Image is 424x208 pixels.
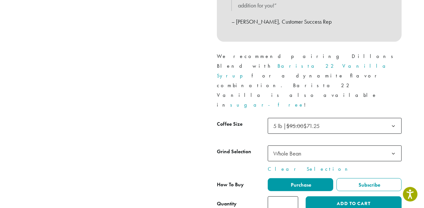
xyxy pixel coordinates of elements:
a: Barista 22 Vanilla Syrup [217,63,391,79]
span: Whole Bean [268,145,402,161]
span: Whole Bean [273,150,301,157]
label: Coffee Size [217,120,268,129]
span: Whole Bean [271,147,308,160]
span: Purchase [290,181,311,188]
label: Grind Selection [217,147,268,156]
span: Subscribe [358,181,380,188]
a: Clear Selection [268,165,402,173]
p: We recommend pairing Dillons Blend with for a dynamite flavor combination. Barista 22 Vanilla is ... [217,52,402,110]
p: – [PERSON_NAME], Customer Success Rep [231,16,387,27]
span: 5 lb | $95.00 $71.25 [271,120,326,132]
span: How To Buy [217,181,244,188]
div: Quantity [217,200,237,208]
del: $95.00 [286,122,303,130]
span: 5 lb | $95.00 $71.25 [268,118,402,134]
span: 5 lb | $71.25 [273,122,320,130]
a: sugar-free [230,101,304,108]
